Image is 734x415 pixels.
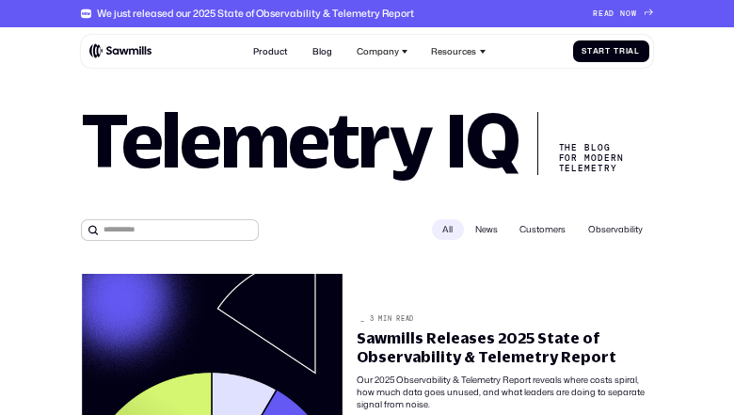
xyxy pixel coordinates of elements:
span: S [582,47,587,56]
span: a [628,47,634,56]
div: Sawmills Releases 2025 State of Observability & Telemetry Report [357,329,653,366]
div: 3 [370,315,375,323]
span: Customers [508,219,576,241]
div: Our 2025 Observability & Telemetry Report reveals where costs spiral, how much data goes unused, ... [357,374,653,410]
a: StartTrial [573,40,649,63]
span: D [609,9,614,19]
span: O [626,9,631,19]
div: The Blog for Modern telemetry [537,112,626,175]
span: l [634,47,640,56]
span: r [619,47,626,56]
span: Observability [577,219,653,241]
span: R [593,9,598,19]
div: Company [357,46,399,56]
div: min read [378,315,414,323]
div: _ [360,315,365,323]
span: i [626,47,629,56]
span: W [631,9,637,19]
span: News [464,219,508,241]
span: A [604,9,610,19]
a: READNOW [593,9,653,19]
span: t [587,47,593,56]
span: E [598,9,604,19]
div: All [432,219,464,241]
span: t [605,47,611,56]
a: Blog [306,40,339,63]
span: r [598,47,605,56]
a: Product [247,40,295,63]
div: We just released our 2025 State of Observability & Telemetry Report [97,8,414,20]
div: Resources [431,46,476,56]
span: N [620,9,626,19]
h1: Telemetry IQ [81,104,519,175]
span: a [593,47,599,56]
span: T [614,47,619,56]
